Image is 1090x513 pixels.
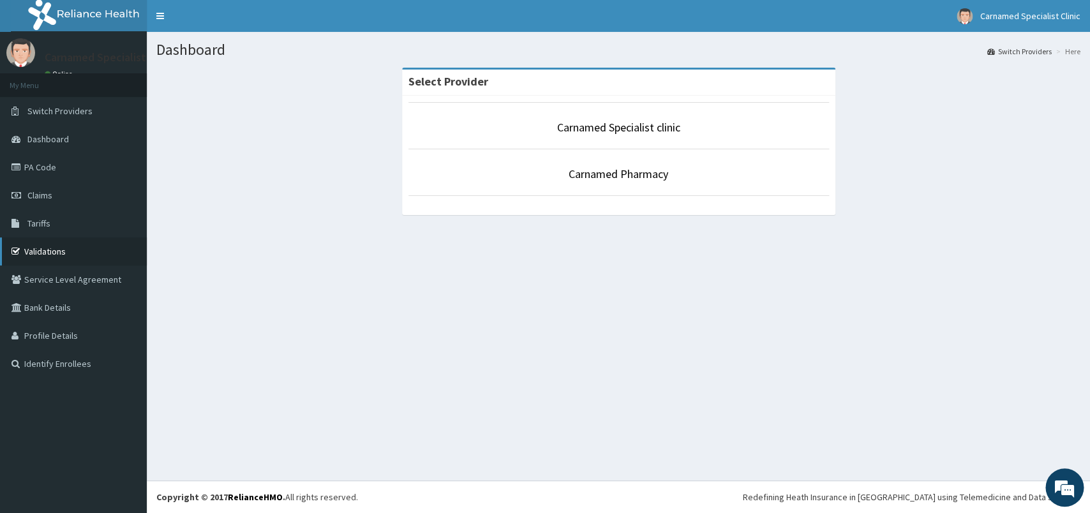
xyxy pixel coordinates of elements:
[980,10,1080,22] span: Carnamed Specialist Clinic
[27,105,93,117] span: Switch Providers
[957,8,973,24] img: User Image
[45,52,175,63] p: Carnamed Specialist Clinic
[1053,46,1080,57] li: Here
[557,120,680,135] a: Carnamed Specialist clinic
[228,491,283,503] a: RelianceHMO
[156,491,285,503] strong: Copyright © 2017 .
[45,70,75,78] a: Online
[6,38,35,67] img: User Image
[987,46,1052,57] a: Switch Providers
[569,167,668,181] a: Carnamed Pharmacy
[27,218,50,229] span: Tariffs
[27,133,69,145] span: Dashboard
[743,491,1080,503] div: Redefining Heath Insurance in [GEOGRAPHIC_DATA] using Telemedicine and Data Science!
[147,480,1090,513] footer: All rights reserved.
[27,190,52,201] span: Claims
[156,41,1080,58] h1: Dashboard
[408,74,488,89] strong: Select Provider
